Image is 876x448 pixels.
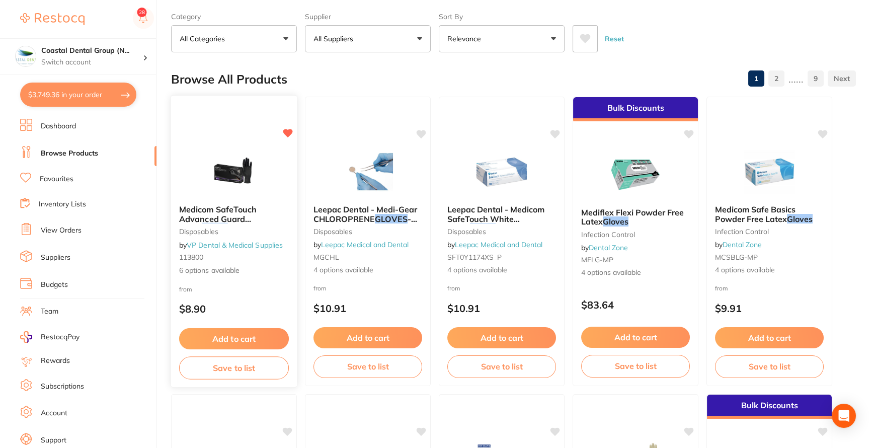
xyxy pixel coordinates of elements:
[20,331,79,343] a: RestocqPay
[41,280,68,290] a: Budgets
[313,303,422,314] p: $10.91
[581,255,613,264] span: MFLG-MP
[581,299,690,311] p: $83.64
[715,265,824,275] span: 4 options available
[171,72,287,87] h2: Browse All Products
[469,146,534,197] img: Leepac Dental - Medicom SafeTouch White Nitrile Gloves - High Quality Dental Product
[179,205,289,223] b: Medicom SafeTouch Advanced Guard Nitrile Gloves Black Pack Of 100
[20,13,85,25] img: Restocq Logo
[20,8,85,31] a: Restocq Logo
[313,228,422,236] small: disposables
[41,148,98,159] a: Browse Products
[715,240,762,249] span: by
[335,146,401,197] img: Leepac Dental - Medi-Gear CHLOROPRENE GLOVES - High Quality Dental Product
[737,146,802,197] img: Medicom Safe Basics Powder Free Latex Gloves
[313,204,417,223] span: Leepac Dental - Medi-Gear CHLOROPRENE
[321,240,409,249] a: Leepac Medical and Dental
[40,174,73,184] a: Favourites
[41,57,143,67] p: Switch account
[313,34,357,44] p: All Suppliers
[313,284,327,292] span: from
[603,150,668,200] img: Mediflex Flexi Powder Free Latex Gloves
[715,303,824,314] p: $9.91
[715,355,824,378] button: Save to list
[179,356,289,379] button: Save to list
[39,199,86,209] a: Inventory Lists
[832,404,856,428] div: Open Intercom Messenger
[447,223,549,242] span: - High Quality Dental Product
[41,46,143,56] h4: Coastal Dental Group (Newcastle)
[715,253,758,262] span: MCSBLG-MP
[41,356,70,366] a: Rewards
[447,240,542,249] span: by
[313,355,422,378] button: Save to list
[715,228,824,236] small: Infection Control
[707,395,832,419] div: Bulk Discounts
[581,231,690,239] small: Infection Control
[447,355,556,378] button: Save to list
[455,240,542,249] a: Leepac Medical and Dental
[602,25,627,52] button: Reset
[41,332,79,342] span: RestocqPay
[439,12,565,21] label: Sort By
[179,265,289,275] span: 6 options available
[179,223,282,243] span: Black Pack Of 100
[313,253,339,262] span: MGCHL
[179,204,257,233] span: Medicom SafeTouch Advanced Guard Nitrile
[573,97,698,121] div: Bulk Discounts
[447,253,502,262] span: SFT0Y1174XS_P
[715,204,795,223] span: Medicom Safe Basics Powder Free Latex
[180,34,229,44] p: All Categories
[715,205,824,223] b: Medicom Safe Basics Powder Free Latex Gloves
[179,240,283,249] span: by
[41,307,58,317] a: Team
[375,214,408,224] em: GLOVES
[171,12,297,21] label: Category
[788,73,804,85] p: ......
[715,327,824,348] button: Add to cart
[179,328,289,350] button: Add to cart
[41,382,84,392] a: Subscriptions
[202,223,228,233] em: Gloves
[305,12,431,21] label: Supplier
[313,240,409,249] span: by
[581,327,690,348] button: Add to cart
[589,243,628,252] a: Dental Zone
[723,240,762,249] a: Dental Zone
[447,284,460,292] span: from
[171,25,297,52] button: All Categories
[581,207,684,227] span: Mediflex Flexi Powder Free Latex
[581,355,690,377] button: Save to list
[748,68,764,89] a: 1
[470,223,496,233] em: Gloves
[603,216,628,227] em: Gloves
[41,435,66,445] a: Support
[41,253,70,263] a: Suppliers
[447,205,556,223] b: Leepac Dental - Medicom SafeTouch White Nitrile Gloves - High Quality Dental Product
[581,268,690,278] span: 4 options available
[447,327,556,348] button: Add to cart
[20,331,32,343] img: RestocqPay
[439,25,565,52] button: Relevance
[41,226,82,236] a: View Orders
[179,253,203,262] span: 113800
[447,34,485,44] p: Relevance
[313,265,422,275] span: 4 options available
[808,68,824,89] a: 9
[179,228,289,236] small: disposables
[179,285,192,292] span: from
[41,408,67,418] a: Account
[41,121,76,131] a: Dashboard
[447,204,544,233] span: Leepac Dental - Medicom SafeTouch White Nitrile
[715,284,728,292] span: from
[447,265,556,275] span: 4 options available
[313,327,422,348] button: Add to cart
[16,46,36,66] img: Coastal Dental Group (Newcastle)
[179,303,289,315] p: $8.90
[768,68,784,89] a: 2
[581,208,690,227] b: Mediflex Flexi Powder Free Latex Gloves
[447,228,556,236] small: disposables
[305,25,431,52] button: All Suppliers
[20,83,136,107] button: $3,749.36 in your order
[447,303,556,314] p: $10.91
